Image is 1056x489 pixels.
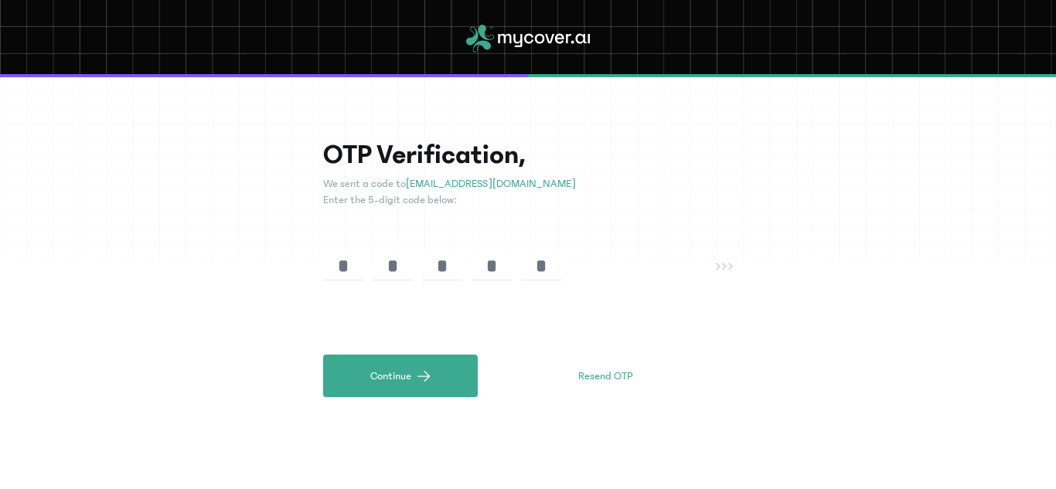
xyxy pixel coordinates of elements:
[323,192,733,209] p: Enter the 5-digit code below:
[323,139,733,170] h1: OTP Verification,
[406,178,576,190] span: [EMAIL_ADDRESS][DOMAIN_NAME]
[578,368,632,384] span: Resend OTP
[323,355,478,397] button: Continue
[571,364,640,389] button: Resend OTP
[323,176,733,192] p: We sent a code to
